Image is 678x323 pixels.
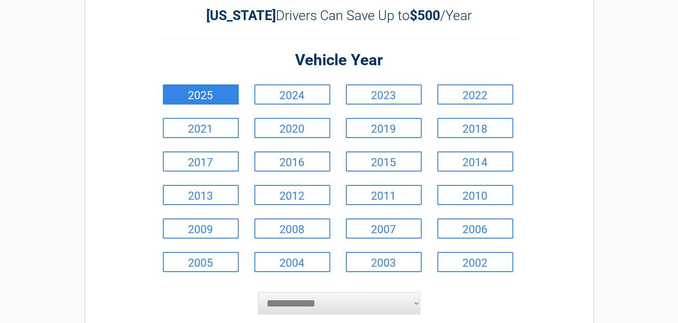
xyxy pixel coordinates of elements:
a: 2015 [346,151,422,172]
a: 2009 [163,218,239,239]
a: 2024 [254,84,330,105]
a: 2008 [254,218,330,239]
a: 2002 [437,252,513,272]
a: 2017 [163,151,239,172]
h2: Drivers Can Save Up to /Year [161,8,518,23]
h2: Vehicle Year [161,50,518,71]
a: 2007 [346,218,422,239]
a: 2010 [437,185,513,205]
a: 2013 [163,185,239,205]
a: 2021 [163,118,239,138]
a: 2022 [437,84,513,105]
a: 2020 [254,118,330,138]
b: [US_STATE] [206,8,276,23]
a: 2018 [437,118,513,138]
a: 2014 [437,151,513,172]
a: 2023 [346,84,422,105]
a: 2011 [346,185,422,205]
a: 2016 [254,151,330,172]
a: 2003 [346,252,422,272]
a: 2012 [254,185,330,205]
b: $500 [410,8,440,23]
a: 2006 [437,218,513,239]
a: 2004 [254,252,330,272]
a: 2025 [163,84,239,105]
a: 2005 [163,252,239,272]
a: 2019 [346,118,422,138]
